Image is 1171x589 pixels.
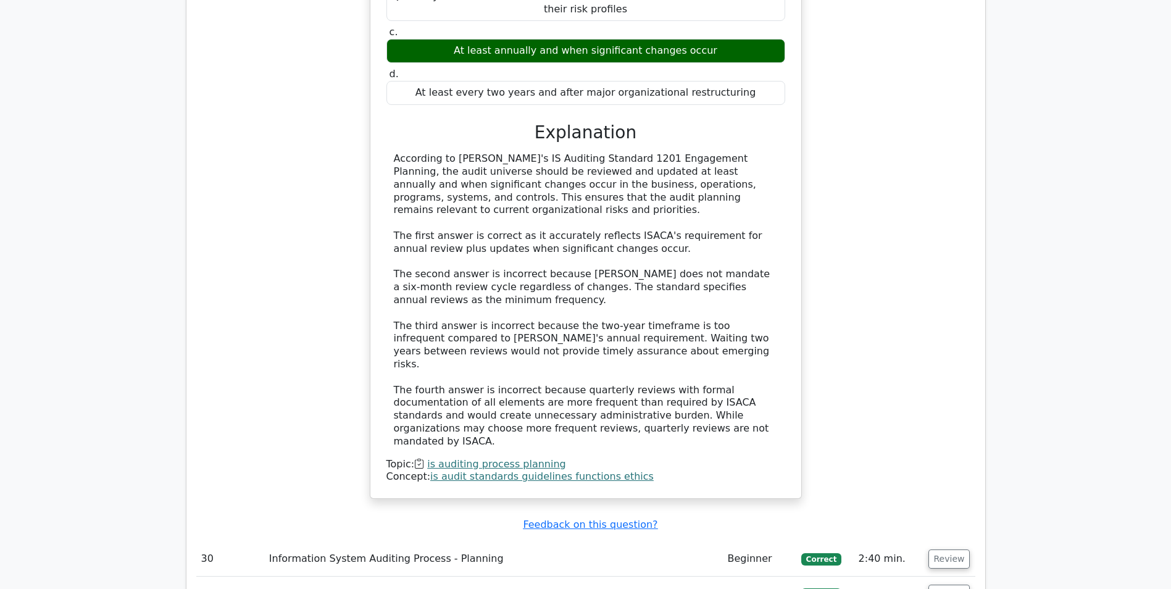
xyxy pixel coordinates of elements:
td: 30 [196,541,264,577]
div: At least annually and when significant changes occur [386,39,785,63]
div: Topic: [386,458,785,471]
div: Concept: [386,470,785,483]
td: 2:40 min. [854,541,923,577]
a: Feedback on this question? [523,519,657,530]
span: c. [390,26,398,38]
span: d. [390,68,399,80]
td: Beginner [723,541,796,577]
a: is audit standards guidelines functions ethics [430,470,654,482]
td: Information System Auditing Process - Planning [264,541,723,577]
h3: Explanation [394,122,778,143]
button: Review [928,549,970,569]
div: At least every two years and after major organizational restructuring [386,81,785,105]
span: Correct [801,553,841,566]
a: is auditing process planning [427,458,566,470]
div: According to [PERSON_NAME]'s IS Auditing Standard 1201 Engagement Planning, the audit universe sh... [394,152,778,448]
